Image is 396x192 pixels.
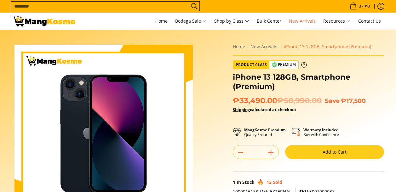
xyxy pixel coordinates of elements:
[289,18,316,24] span: New Arrivals
[273,179,282,185] span: Sold
[233,60,307,69] a: Product Class Premium
[189,2,199,11] button: Search
[323,17,351,25] span: Resources
[244,127,286,133] strong: MangKosme Premium
[233,107,296,112] strong: calculated at checkout
[233,42,384,51] nav: Breadcrumbs
[233,179,235,185] span: 1
[303,127,339,137] p: Buy with Confidence
[348,3,372,10] span: •
[284,43,371,49] span: iPhone 13 128GB, Smartphone (Premium)
[263,147,278,157] button: Add
[233,43,245,49] a: Home
[267,179,272,185] span: 13
[155,18,168,24] span: Home
[355,13,384,30] a: Contact Us
[269,61,298,69] span: Premium
[237,179,255,185] span: In Stock
[211,13,252,30] a: Shop by Class
[364,4,371,8] span: ₱0
[244,127,286,137] p: Quality Ensured
[152,13,171,30] a: Home
[257,18,281,24] span: Bulk Center
[233,147,248,157] button: Subtract
[254,13,284,30] a: Bulk Center
[285,145,384,159] button: Add to Cart
[358,18,381,24] span: Contact Us
[303,127,339,133] strong: Warranty Included
[358,4,362,8] span: 0
[214,17,249,25] span: Shop by Class
[233,96,322,105] span: ₱33,490.00
[233,72,384,91] h1: iPhone 13 128GB, Smartphone (Premium)
[272,62,277,67] img: premium-badge-icon.webp
[82,13,384,30] nav: Main Menu
[320,13,354,30] a: Resources
[175,17,207,25] span: Bodega Sale
[172,13,210,30] a: Bodega Sale
[12,16,75,26] img: Apple iPhone 13 - 128GB Memory (Premium Smartphone) l Mang Kosme
[341,97,366,104] span: ₱17,500
[233,61,269,69] span: Product Class
[286,13,319,30] a: New Arrivals
[325,97,340,104] span: Save
[250,43,277,49] a: New Arrivals
[233,107,250,112] a: Shipping
[277,96,322,105] del: ₱50,990.00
